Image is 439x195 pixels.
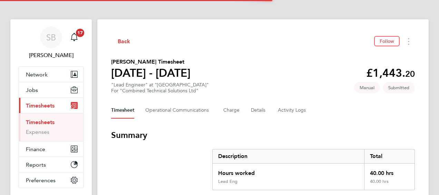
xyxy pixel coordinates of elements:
button: Reports [19,157,83,172]
span: Shane Beck [19,51,84,59]
span: 20 [405,69,415,79]
button: Timesheets [19,98,83,113]
button: Preferences [19,173,83,188]
button: Operational Communications [145,102,212,119]
button: Jobs [19,82,83,98]
span: Preferences [26,177,56,184]
span: Finance [26,146,45,152]
button: Finance [19,141,83,157]
button: Activity Logs [278,102,307,119]
div: Total [364,149,414,163]
div: 40.00 hrs [364,164,414,179]
div: Lead Eng [218,179,237,184]
span: Network [26,71,48,78]
span: 17 [76,29,84,37]
div: Hours worked [213,164,364,179]
div: Description [213,149,364,163]
a: SB[PERSON_NAME] [19,26,84,59]
div: Summary [212,149,415,190]
span: Reports [26,161,46,168]
button: Timesheets Menu [402,36,415,47]
button: Network [19,67,83,82]
div: "Lead Engineer" at "[GEOGRAPHIC_DATA]" [111,82,209,94]
span: This timesheet is Submitted. [383,82,415,93]
span: This timesheet was manually created. [354,82,380,93]
a: Timesheets [26,119,55,126]
button: Back [111,37,130,46]
h3: Summary [111,130,415,141]
button: Details [251,102,267,119]
button: Charge [223,102,240,119]
h1: [DATE] - [DATE] [111,66,191,80]
div: 40.00 hrs [364,179,414,190]
div: Timesheets [19,113,83,141]
h2: [PERSON_NAME] Timesheet [111,58,191,66]
span: Timesheets [26,102,55,109]
a: Expenses [26,129,49,135]
div: For "Combined Technical Solutions Ltd" [111,88,209,94]
span: Jobs [26,87,38,93]
button: Timesheet [111,102,134,119]
span: Follow [380,38,394,44]
button: Follow [374,36,400,46]
span: SB [46,33,56,42]
a: 17 [67,26,81,48]
app-decimal: £1,443. [366,66,415,80]
span: Back [118,37,130,46]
